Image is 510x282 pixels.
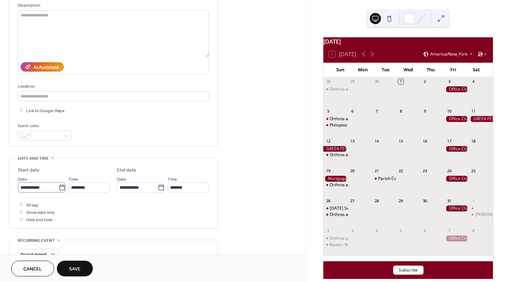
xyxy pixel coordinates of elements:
[350,79,355,84] div: 29
[69,266,81,273] span: Save
[469,212,493,218] div: Losey-Danikas Baby Shower 12:00 P.M. to 3:00p.m.
[18,122,70,130] div: Event color
[330,212,406,218] div: Orthros at 9am, Divine Liturgy at 10 am
[330,205,421,211] div: [DATE] Service - St. [PERSON_NAME] Feast Day
[447,79,452,84] div: 3
[325,168,331,174] div: 19
[422,79,428,84] div: 2
[323,146,347,152] div: GREEK FESTIVAL 2025
[18,2,208,9] div: Description
[444,86,468,92] div: Office Closed on Fridays
[167,176,177,183] span: Time
[422,228,428,233] div: 6
[398,109,403,114] div: 8
[374,109,379,114] div: 7
[21,251,47,259] span: Do not repeat
[398,168,403,174] div: 22
[325,79,331,84] div: 28
[323,236,347,241] div: Orthros at 9am, Divine Liturgy at 10 am
[23,266,42,273] span: Cancel
[330,182,406,188] div: Orthros at 9am, Divine Liturgy at 10 am
[18,155,49,162] span: Date and time
[393,266,423,275] button: Subscribe
[397,63,420,77] div: Wed
[422,109,428,114] div: 9
[374,138,379,144] div: 14
[420,63,442,77] div: Thu
[329,63,352,77] div: Sun
[323,205,347,211] div: Sunday Service - St. Demetrios Feast Day
[11,261,54,276] button: Cancel
[398,228,403,233] div: 5
[26,209,55,216] span: Show date only
[350,228,355,233] div: 3
[471,109,476,114] div: 11
[372,176,396,182] div: Parish Council Meeting 6:30pm
[422,168,428,174] div: 23
[323,37,493,46] div: [DATE]
[471,198,476,203] div: 1
[374,228,379,233] div: 4
[447,138,452,144] div: 17
[323,212,347,218] div: Orthros at 9am, Divine Liturgy at 10 am
[18,237,55,244] span: Recurring event
[422,198,428,203] div: 30
[18,83,208,90] div: Location
[444,146,468,152] div: Office Closed on Fridays
[325,228,331,233] div: 2
[350,198,355,203] div: 27
[325,198,331,203] div: 26
[21,62,64,72] button: AI Assistant
[33,64,59,71] div: AI Assistant
[330,236,406,241] div: Orthros at 9am, Divine Liturgy at 10 am
[374,198,379,203] div: 28
[117,167,136,174] div: End date
[68,176,78,183] span: Time
[18,176,27,183] span: Date
[374,63,397,77] div: Tue
[330,242,382,248] div: Kauttu- Wedding Reception
[398,79,403,84] div: 1
[330,86,406,92] div: Orthros at 9am, Divine Liturgy at 10 am
[444,176,468,182] div: Office Closed on Fridays
[447,198,452,203] div: 31
[323,176,347,182] div: Mortgage Reduction Campaign
[330,116,406,122] div: Orthros at 9am, Divine Liturgy at 10 am
[374,79,379,84] div: 30
[323,86,347,92] div: Orthros at 9am, Divine Liturgy at 10 am
[117,176,126,183] span: Date
[323,116,347,122] div: Orthros at 9am, Divine Liturgy at 10 am
[471,168,476,174] div: 25
[57,261,93,276] button: Save
[325,138,331,144] div: 12
[374,168,379,174] div: 21
[447,109,452,114] div: 10
[378,176,438,182] div: Parish Council Meeting 6:30pm
[471,228,476,233] div: 8
[422,138,428,144] div: 16
[465,63,487,77] div: Sat
[444,116,468,122] div: Office Closed on Fridays
[26,202,38,209] span: All day
[442,63,465,77] div: Fri
[323,122,347,128] div: Philoptochos Meeting (after Divine Liturgy)
[325,109,331,114] div: 5
[330,152,406,158] div: Orthros at 9am, Divine Liturgy at 10 am
[26,107,65,115] span: Link to Google Maps
[444,236,468,241] div: Office Closed on Fridays
[352,63,374,77] div: Mon
[444,205,468,211] div: Office Closed on Fridays
[398,198,403,203] div: 29
[323,242,347,248] div: Kauttu- Wedding Reception
[18,167,39,174] div: Start date
[398,138,403,144] div: 15
[469,116,493,122] div: GREEK FESTIVAL 2025
[471,138,476,144] div: 18
[447,228,452,233] div: 7
[430,52,467,56] span: America/New_York
[323,152,347,158] div: Orthros at 9am, Divine Liturgy at 10 am
[350,109,355,114] div: 6
[447,168,452,174] div: 24
[323,182,347,188] div: Orthros at 9am, Divine Liturgy at 10 am
[350,168,355,174] div: 20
